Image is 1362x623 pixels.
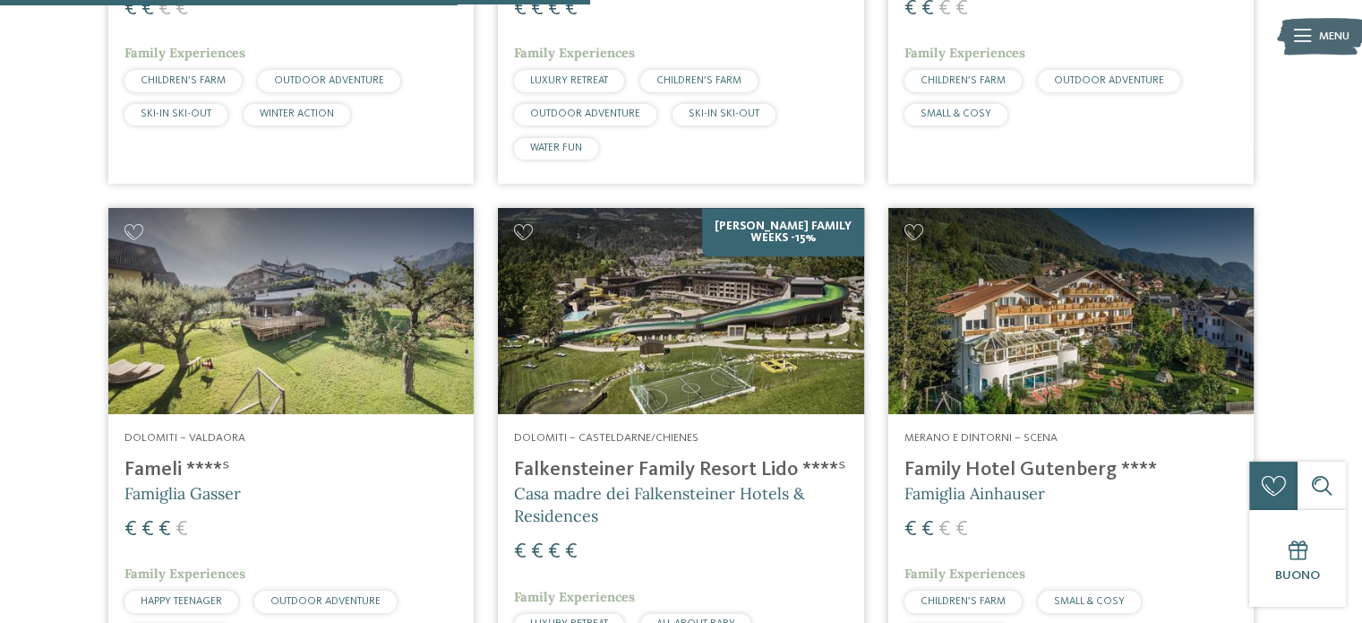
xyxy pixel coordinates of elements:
span: CHILDREN’S FARM [921,75,1006,86]
span: WATER FUN [530,143,582,153]
span: € [531,541,544,563]
span: CHILDREN’S FARM [921,596,1006,607]
span: SMALL & COSY [1054,596,1125,607]
span: Family Experiences [124,566,245,582]
span: Casa madre dei Falkensteiner Hotels & Residences [514,483,805,526]
span: Dolomiti – Casteldarne/Chienes [514,432,698,444]
span: OUTDOOR ADVENTURE [270,596,381,607]
span: € [938,519,951,541]
span: Family Experiences [514,45,635,61]
span: Famiglia Ainhauser [904,483,1045,504]
span: WINTER ACTION [260,108,334,119]
img: Cercate un hotel per famiglie? Qui troverete solo i migliori! [108,208,474,414]
span: € [158,519,171,541]
span: OUTDOOR ADVENTURE [1054,75,1164,86]
span: SKI-IN SKI-OUT [689,108,759,119]
span: € [955,519,968,541]
span: € [124,519,137,541]
span: € [548,541,561,563]
img: Cercate un hotel per famiglie? Qui troverete solo i migliori! [498,208,863,414]
img: Family Hotel Gutenberg **** [888,208,1254,414]
span: € [176,519,188,541]
span: OUTDOOR ADVENTURE [530,108,640,119]
span: Family Experiences [904,566,1025,582]
span: SMALL & COSY [921,108,991,119]
span: LUXURY RETREAT [530,75,608,86]
span: € [141,519,154,541]
span: CHILDREN’S FARM [656,75,741,86]
span: Merano e dintorni – Scena [904,432,1058,444]
span: Family Experiences [904,45,1025,61]
span: SKI-IN SKI-OUT [141,108,211,119]
span: OUTDOOR ADVENTURE [274,75,384,86]
h4: Family Hotel Gutenberg **** [904,458,1238,482]
span: HAPPY TEENAGER [141,596,222,607]
span: Family Experiences [514,589,635,605]
span: Family Experiences [124,45,245,61]
span: Dolomiti – Valdaora [124,432,245,444]
h4: Falkensteiner Family Resort Lido ****ˢ [514,458,847,482]
span: € [514,541,527,563]
span: € [565,541,578,563]
span: € [921,519,934,541]
span: CHILDREN’S FARM [141,75,226,86]
span: Famiglia Gasser [124,483,241,504]
a: Buono [1249,510,1346,607]
span: Buono [1275,569,1320,582]
span: € [904,519,917,541]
